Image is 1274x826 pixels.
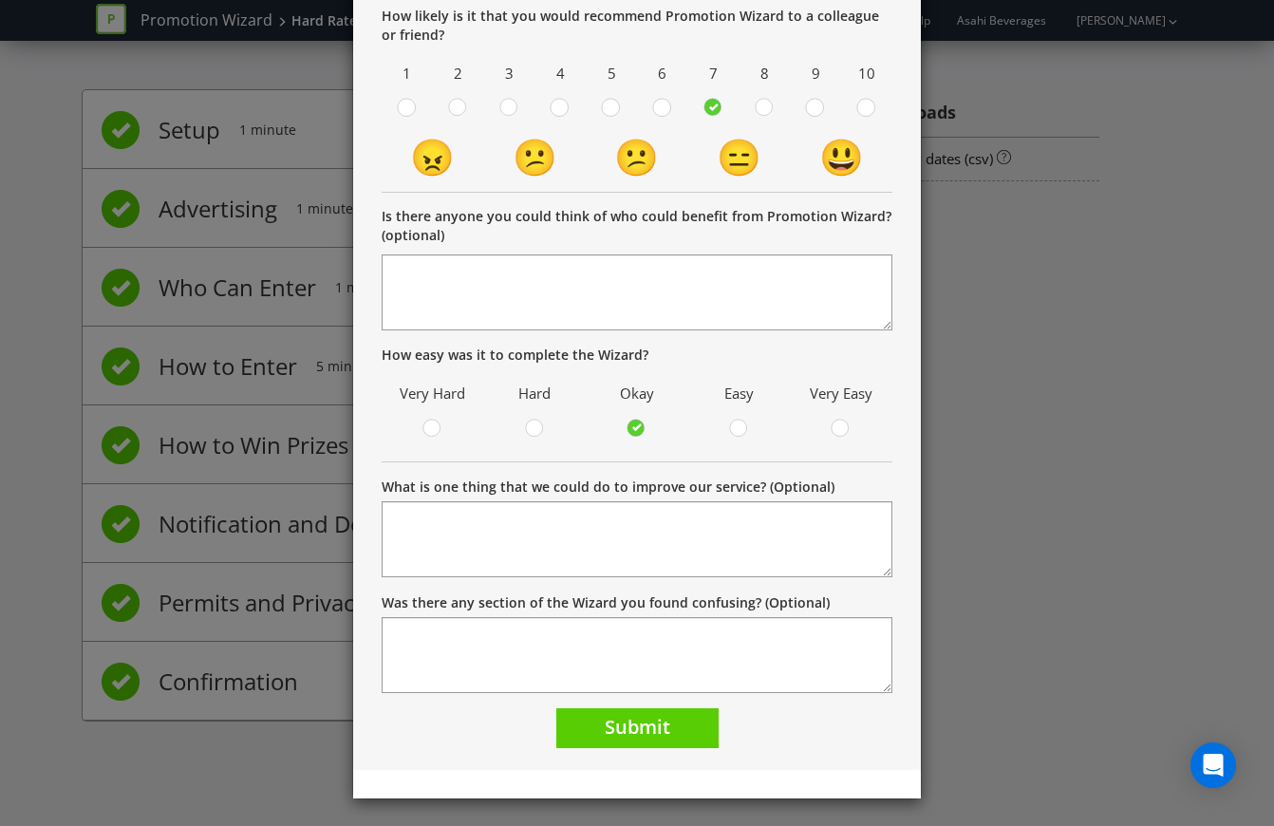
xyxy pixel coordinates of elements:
span: 4 [539,59,581,88]
span: Very Easy [799,379,883,408]
td: 😃 [790,131,892,182]
td: 😕 [586,131,688,182]
span: 8 [744,59,786,88]
span: 2 [438,59,479,88]
p: How likely is it that you would recommend Promotion Wizard to a colleague or friend? [382,7,892,45]
span: Easy [698,379,781,408]
span: Okay [595,379,679,408]
td: 😑 [688,131,791,182]
span: Very Hard [391,379,475,408]
span: 6 [642,59,684,88]
span: 3 [489,59,531,88]
span: 9 [795,59,836,88]
p: Is there anyone you could think of who could benefit from Promotion Wizard? (optional) [382,207,892,245]
td: 😠 [382,131,484,182]
td: 😕 [484,131,587,182]
span: Hard [494,379,577,408]
label: What is one thing that we could do to improve our service? (Optional) [382,478,834,497]
label: Was there any section of the Wizard you found confusing? (Optional) [382,593,830,612]
span: 10 [846,59,888,88]
span: 5 [590,59,632,88]
span: 1 [386,59,428,88]
p: How easy was it to complete the Wizard? [382,346,892,365]
button: Submit [556,708,719,749]
span: 7 [693,59,735,88]
div: Open Intercom Messenger [1190,742,1236,788]
span: Submit [605,714,670,740]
